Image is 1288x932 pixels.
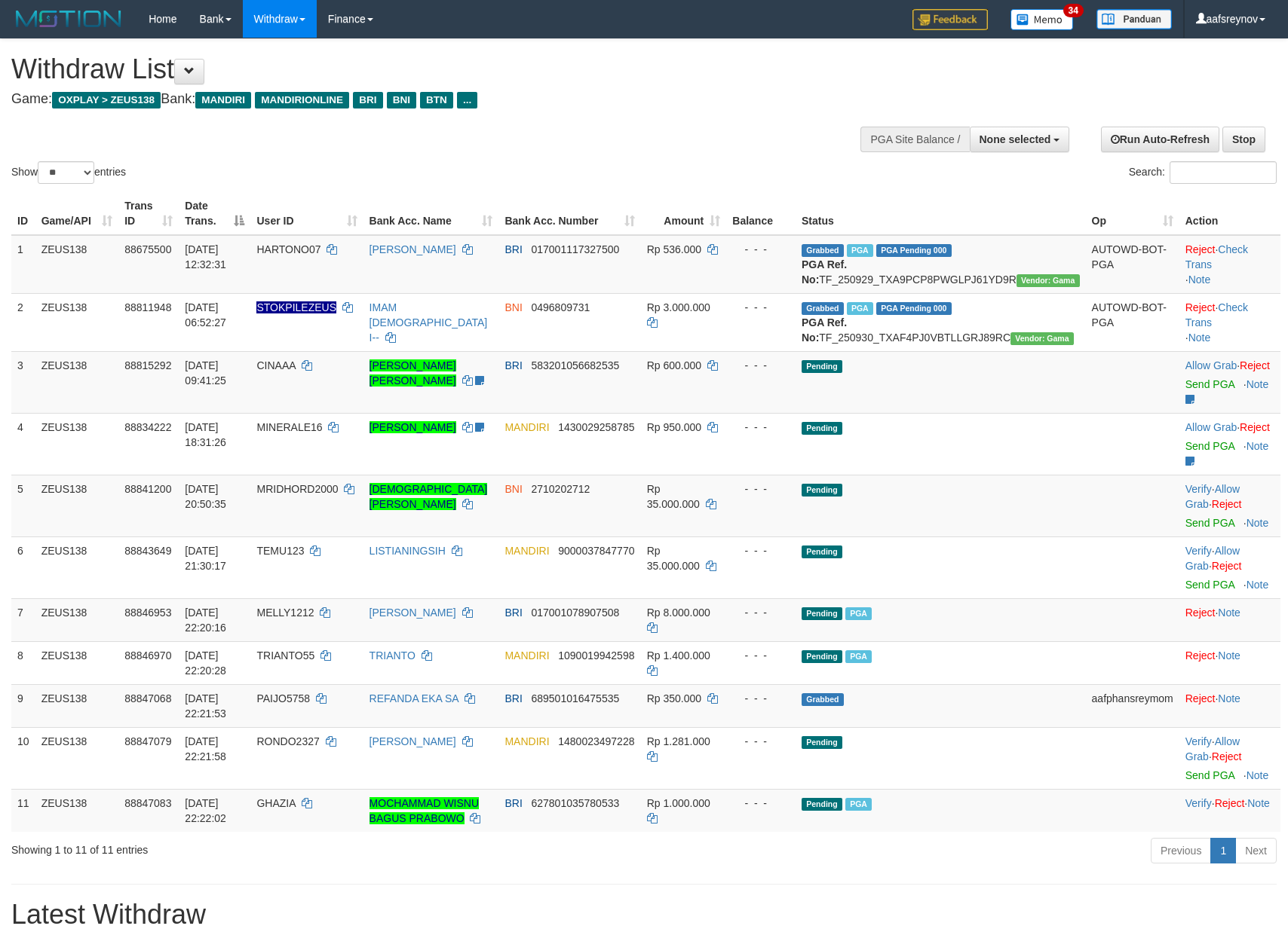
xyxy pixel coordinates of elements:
[1086,293,1179,351] td: AUTOWD-BOT-PGA
[256,301,336,313] span: Nama rekening ada tanda titik/strip, harap diedit
[256,545,304,557] span: TEMU123
[1218,692,1240,704] a: Note
[1185,545,1240,572] a: Allow Grab
[457,92,477,108] span: ...
[504,243,522,255] span: BRI
[1179,235,1280,294] td: · ·
[353,92,382,108] span: BRI
[504,735,549,747] span: MANDIRI
[124,243,171,255] span: 88675500
[1185,421,1240,433] span: ·
[802,484,842,497] span: Pending
[802,258,847,286] b: PGA Ref. No:
[185,797,226,824] span: [DATE] 22:22:02
[732,242,790,257] div: - - -
[11,92,844,107] h4: Game: Bank:
[1010,332,1074,345] span: Vendor URL: https://trx31.1velocity.biz
[11,235,35,294] td: 1
[370,421,456,433] a: [PERSON_NAME]
[370,359,456,387] a: [PERSON_NAME] [PERSON_NAME]
[11,900,1277,930] h1: Latest Withdraw
[1218,649,1240,662] a: Note
[558,421,634,433] span: Copy 1430029258785 to clipboard
[370,483,488,510] a: [DEMOGRAPHIC_DATA][PERSON_NAME]
[256,421,322,433] span: MINERALE16
[726,192,796,235] th: Balance
[1086,235,1179,294] td: AUTOWD-BOT-PGA
[845,650,872,663] span: Marked by aaftanly
[1188,273,1211,286] a: Note
[387,92,416,108] span: BNI
[1218,607,1240,619] a: Note
[732,420,790,435] div: - - -
[52,92,161,108] span: OXPLAY > ZEUS138
[796,235,1086,294] td: TF_250929_TXA9PCP8PWGLPJ61YD9R
[124,421,171,433] span: 88834222
[802,316,847,344] b: PGA Ref. No:
[1185,735,1212,747] a: Verify
[363,192,499,235] th: Bank Acc. Name: activate to sort column ascending
[124,797,171,809] span: 88847083
[370,301,488,344] a: IMAM [DEMOGRAPHIC_DATA] I--
[256,359,295,371] span: CINAAA
[847,302,873,315] span: Marked by aafsreyleap
[124,301,171,313] span: 88811948
[732,481,790,497] div: - - -
[845,798,872,811] span: Marked by aaftrukkakada
[647,483,700,510] span: Rp 35.000.000
[647,359,701,371] span: Rp 600.000
[11,598,35,641] td: 7
[1179,351,1280,413] td: ·
[179,192,250,235] th: Date Trans.: activate to sort column descending
[35,351,118,413] td: ZEUS138
[1185,440,1234,452] a: Send PGA
[1185,649,1216,662] a: Reject
[124,607,171,619] span: 88846953
[35,789,118,832] td: ZEUS138
[802,798,842,811] span: Pending
[35,536,118,598] td: ZEUS138
[732,691,790,706] div: - - -
[185,692,226,720] span: [DATE] 22:21:53
[1247,769,1269,781] a: Note
[255,92,349,108] span: MANDIRIONLINE
[11,536,35,598] td: 6
[647,243,701,255] span: Rp 536.000
[647,545,700,572] span: Rp 35.000.000
[11,192,35,235] th: ID
[1185,797,1212,809] a: Verify
[1188,332,1211,344] a: Note
[802,302,844,315] span: Grabbed
[185,421,226,448] span: [DATE] 18:31:26
[11,641,35,684] td: 8
[118,192,179,235] th: Trans ID: activate to sort column ascending
[732,605,790,620] div: - - -
[1212,498,1242,510] a: Reject
[847,244,873,257] span: Marked by aaftrukkakada
[124,545,171,557] span: 88843649
[1179,684,1280,727] td: ·
[504,483,522,495] span: BNI
[531,483,590,495] span: Copy 2710202712 to clipboard
[796,293,1086,351] td: TF_250930_TXAF4PJ0VBTLLGRJ89RC
[845,607,872,620] span: Marked by aaftrukkakada
[1185,483,1240,510] a: Allow Grab
[370,243,456,255] a: [PERSON_NAME]
[1185,579,1234,591] a: Send PGA
[420,92,453,108] span: BTN
[11,789,35,832] td: 11
[1179,192,1280,235] th: Action
[802,736,842,749] span: Pending
[35,684,118,727] td: ZEUS138
[256,607,314,619] span: MELLY1212
[11,54,844,84] h1: Withdraw List
[876,244,952,257] span: PGA Pending
[185,735,226,762] span: [DATE] 22:21:58
[370,649,416,662] a: TRIANTO
[185,359,226,387] span: [DATE] 09:41:25
[1017,274,1080,287] span: Vendor URL: https://trx31.1velocity.biz
[35,192,118,235] th: Game/API: activate to sort column ascending
[912,9,988,30] img: Feedback.jpg
[1096,9,1172,29] img: panduan.png
[1247,378,1269,390] a: Note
